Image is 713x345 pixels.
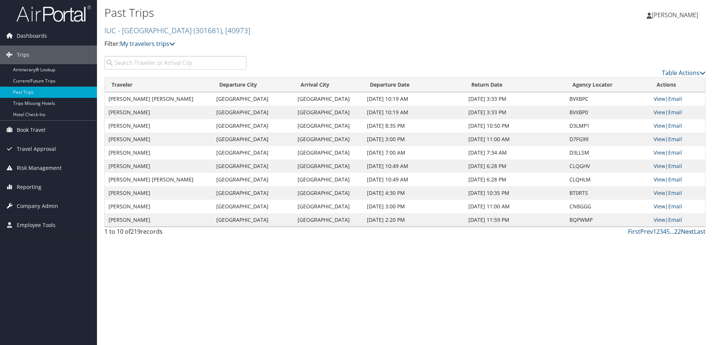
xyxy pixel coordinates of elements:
[662,69,706,77] a: Table Actions
[104,25,250,35] a: IUC - [GEOGRAPHIC_DATA]
[650,106,705,119] td: |
[654,203,665,210] a: View
[465,200,566,213] td: [DATE] 11:00 AM
[666,227,670,236] a: 5
[213,146,294,159] td: [GEOGRAPHIC_DATA]
[465,186,566,200] td: [DATE] 10:35 PM
[363,119,464,133] td: [DATE] 8:35 PM
[120,40,175,48] a: My travelers trips
[213,119,294,133] td: [GEOGRAPHIC_DATA]
[465,106,566,119] td: [DATE] 3:33 PM
[363,186,464,200] td: [DATE] 4:30 PM
[17,121,45,139] span: Book Travel
[105,159,213,173] td: [PERSON_NAME]
[17,46,29,64] span: Trips
[294,146,363,159] td: [GEOGRAPHIC_DATA]
[628,227,640,236] a: First
[465,159,566,173] td: [DATE] 6:28 PM
[566,119,650,133] td: D3LMP1
[650,200,705,213] td: |
[650,119,705,133] td: |
[654,162,665,170] a: View
[294,133,363,146] td: [GEOGRAPHIC_DATA]
[674,227,681,236] a: 22
[194,25,222,35] span: ( 301681 )
[213,106,294,119] td: [GEOGRAPHIC_DATA]
[668,95,682,102] a: Email
[294,119,363,133] td: [GEOGRAPHIC_DATA]
[650,133,705,146] td: |
[668,176,682,183] a: Email
[660,227,663,236] a: 3
[566,133,650,146] td: D7FG99
[566,173,650,186] td: CLQHLM
[105,186,213,200] td: [PERSON_NAME]
[650,92,705,106] td: |
[17,178,41,196] span: Reporting
[650,78,705,92] th: Actions
[104,39,505,49] p: Filter:
[213,92,294,106] td: [GEOGRAPHIC_DATA]
[363,200,464,213] td: [DATE] 3:00 PM
[681,227,694,236] a: Next
[566,200,650,213] td: CN8GGG
[654,149,665,156] a: View
[668,122,682,129] a: Email
[654,109,665,116] a: View
[668,216,682,223] a: Email
[363,159,464,173] td: [DATE] 10:49 AM
[566,213,650,227] td: BQPWMP
[294,159,363,173] td: [GEOGRAPHIC_DATA]
[465,213,566,227] td: [DATE] 11:59 PM
[654,189,665,196] a: View
[294,92,363,106] td: [GEOGRAPHIC_DATA]
[653,227,656,236] a: 1
[17,27,47,45] span: Dashboards
[294,106,363,119] td: [GEOGRAPHIC_DATA]
[294,200,363,213] td: [GEOGRAPHIC_DATA]
[213,159,294,173] td: [GEOGRAPHIC_DATA]
[104,5,505,21] h1: Past Trips
[654,176,665,183] a: View
[566,106,650,119] td: BVXBP0
[363,213,464,227] td: [DATE] 2:20 PM
[650,159,705,173] td: |
[213,200,294,213] td: [GEOGRAPHIC_DATA]
[650,186,705,200] td: |
[363,78,464,92] th: Departure Date: activate to sort column ascending
[104,227,246,240] div: 1 to 10 of records
[650,146,705,159] td: |
[670,227,674,236] span: …
[654,95,665,102] a: View
[105,173,213,186] td: [PERSON_NAME] [PERSON_NAME]
[16,5,91,22] img: airportal-logo.png
[105,78,213,92] th: Traveler: activate to sort column ascending
[654,136,665,143] a: View
[465,78,566,92] th: Return Date: activate to sort column ascending
[105,119,213,133] td: [PERSON_NAME]
[17,197,58,215] span: Company Admin
[668,136,682,143] a: Email
[213,213,294,227] td: [GEOGRAPHIC_DATA]
[105,146,213,159] td: [PERSON_NAME]
[663,227,666,236] a: 4
[656,227,660,236] a: 2
[465,119,566,133] td: [DATE] 10:50 PM
[694,227,706,236] a: Last
[652,11,698,19] span: [PERSON_NAME]
[650,173,705,186] td: |
[105,200,213,213] td: [PERSON_NAME]
[654,122,665,129] a: View
[294,213,363,227] td: [GEOGRAPHIC_DATA]
[105,106,213,119] td: [PERSON_NAME]
[294,78,363,92] th: Arrival City: activate to sort column ascending
[363,173,464,186] td: [DATE] 10:49 AM
[213,78,294,92] th: Departure City: activate to sort column ascending
[650,213,705,227] td: |
[465,173,566,186] td: [DATE] 6:28 PM
[566,92,650,106] td: BVXBPC
[213,133,294,146] td: [GEOGRAPHIC_DATA]
[465,133,566,146] td: [DATE] 11:00 AM
[640,227,653,236] a: Prev
[294,173,363,186] td: [GEOGRAPHIC_DATA]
